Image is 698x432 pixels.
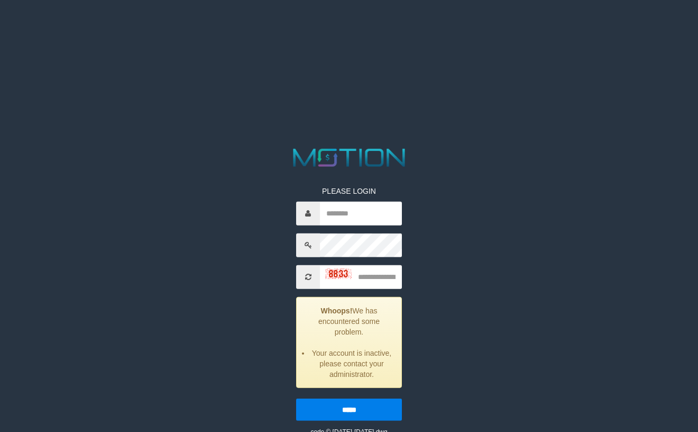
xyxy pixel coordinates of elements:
img: captcha [325,268,352,279]
p: PLEASE LOGIN [296,185,402,196]
strong: Whoops! [320,306,352,314]
li: Your account is inactive, please contact your administrator. [310,347,393,379]
img: MOTION_logo.png [288,146,410,170]
div: We has encountered some problem. [296,296,402,388]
